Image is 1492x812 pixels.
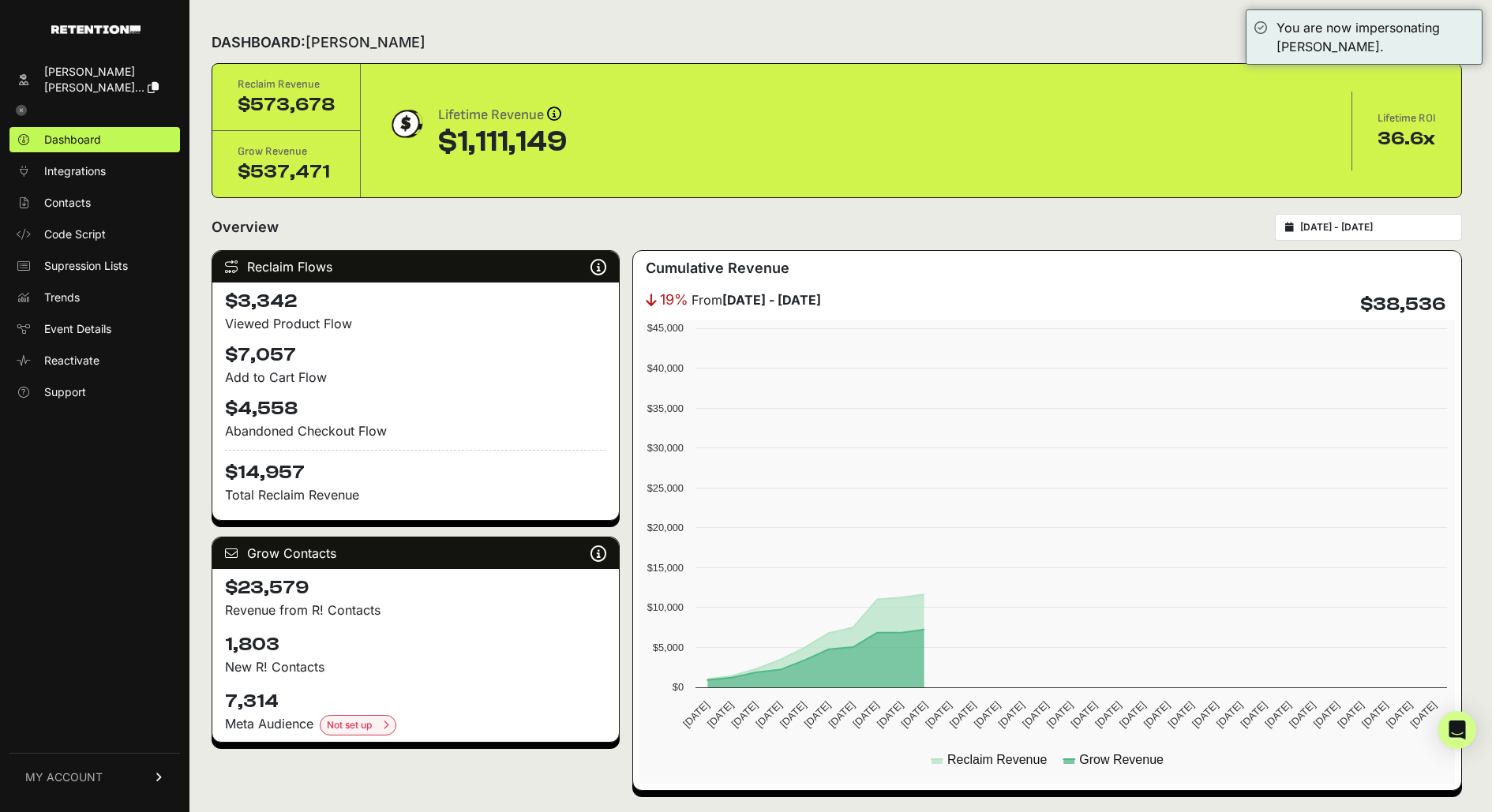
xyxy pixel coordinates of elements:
[9,190,180,215] a: Contacts
[647,601,684,613] text: $10,000
[673,681,684,693] text: $0
[9,348,180,373] a: Reactivate
[212,216,279,238] h2: Overview
[972,699,1003,730] text: [DATE]
[1336,699,1366,730] text: [DATE]
[647,522,684,533] text: $20,000
[899,699,930,730] text: [DATE]
[438,104,567,126] div: Lifetime Revenue
[660,289,688,311] span: 19%
[9,159,180,184] a: Integrations
[802,699,833,730] text: [DATE]
[438,126,567,158] div: $1,111,149
[1276,18,1474,56] div: You are now impersonating [PERSON_NAME].
[9,316,180,342] a: Event Details
[924,699,954,730] text: [DATE]
[44,321,111,337] span: Event Details
[1384,699,1415,730] text: [DATE]
[44,353,99,369] span: Reactivate
[9,127,180,152] a: Dashboard
[225,396,606,421] h4: $4,558
[1438,711,1476,749] div: Open Intercom Messenger
[225,689,606,714] h4: 7,314
[647,482,684,494] text: $25,000
[1080,753,1164,766] text: Grow Revenue
[225,342,606,368] h4: $7,057
[850,699,881,730] text: [DATE]
[646,257,789,279] h3: Cumulative Revenue
[9,59,180,100] a: [PERSON_NAME] [PERSON_NAME]...
[729,699,760,730] text: [DATE]
[9,753,180,801] a: MY ACCOUNT
[44,258,128,274] span: Supression Lists
[1069,699,1100,730] text: [DATE]
[875,699,905,730] text: [DATE]
[44,226,106,242] span: Code Script
[44,163,106,179] span: Integrations
[647,442,684,454] text: $30,000
[225,575,606,601] h4: $23,579
[212,32,425,54] h2: DASHBOARD:
[9,285,180,310] a: Trends
[225,289,606,314] h4: $3,342
[722,292,821,308] strong: [DATE] - [DATE]
[44,290,80,305] span: Trends
[25,769,103,785] span: MY ACCOUNT
[1360,292,1445,317] h4: $38,536
[1378,126,1436,152] div: 36.6x
[1311,699,1342,730] text: [DATE]
[1378,110,1436,126] div: Lifetime ROI
[386,104,425,144] img: dollar-coin-05c43ed7efb7bc0c12610022525b4bbbb207c7efeef5aecc26f025e68dcafac9.png
[44,195,91,211] span: Contacts
[9,380,180,405] a: Support
[647,322,684,334] text: $45,000
[947,753,1047,766] text: Reclaim Revenue
[1408,699,1439,730] text: [DATE]
[647,562,684,574] text: $15,000
[212,251,619,283] div: Reclaim Flows
[1359,699,1390,730] text: [DATE]
[44,80,144,94] span: [PERSON_NAME]...
[225,314,606,333] div: Viewed Product Flow
[225,714,606,735] div: Meta Audience
[681,699,712,730] text: [DATE]
[238,159,335,185] div: $537,471
[9,253,180,279] a: Supression Lists
[996,699,1027,730] text: [DATE]
[225,421,606,440] div: Abandoned Checkout Flow
[1239,699,1269,730] text: [DATE]
[1166,699,1197,730] text: [DATE]
[9,222,180,247] a: Code Script
[705,699,736,730] text: [DATE]
[306,34,425,51] span: [PERSON_NAME]
[225,450,606,485] h4: $14,957
[238,92,335,118] div: $573,678
[1287,699,1318,730] text: [DATE]
[51,25,141,34] img: Retention.com
[1044,699,1075,730] text: [DATE]
[1190,699,1220,730] text: [DATE]
[1117,699,1148,730] text: [DATE]
[1263,699,1294,730] text: [DATE]
[647,402,684,414] text: $35,000
[1093,699,1124,730] text: [DATE]
[238,144,335,159] div: Grow Revenue
[1141,699,1172,730] text: [DATE]
[225,601,606,619] p: Revenue from R! Contacts
[225,368,606,387] div: Add to Cart Flow
[225,485,606,504] p: Total Reclaim Revenue
[238,77,335,92] div: Reclaim Revenue
[653,642,684,653] text: $5,000
[225,632,606,657] h4: 1,803
[647,362,684,374] text: $40,000
[754,699,785,730] text: [DATE]
[44,64,159,80] div: [PERSON_NAME]
[827,699,857,730] text: [DATE]
[778,699,808,730] text: [DATE]
[947,699,978,730] text: [DATE]
[225,657,606,676] p: New R! Contacts
[212,537,619,569] div: Grow Contacts
[692,290,821,309] span: From
[1214,699,1245,730] text: [DATE]
[44,132,101,148] span: Dashboard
